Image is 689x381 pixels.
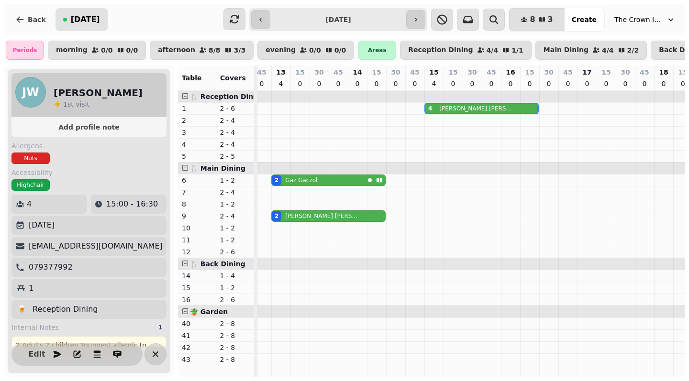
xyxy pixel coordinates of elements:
p: 7 [182,187,212,197]
span: 🍴 Reception Dining [190,93,265,100]
p: 2 - 4 [220,187,251,197]
button: 83 [509,8,564,31]
p: 8 [182,199,212,209]
p: 41 [182,331,212,340]
p: 30 [621,67,630,77]
p: 1 - 4 [220,271,251,281]
p: 0 [373,79,380,88]
p: [DATE] [29,219,55,231]
p: 15 [678,67,688,77]
span: Internal Notes [11,323,59,332]
p: 0 [354,79,361,88]
p: 45 [410,67,419,77]
p: [PERSON_NAME] [PERSON_NAME] [285,212,359,220]
span: 1 [63,100,67,108]
p: 10 [182,223,212,233]
button: [DATE] [56,8,108,31]
p: 43 [182,355,212,364]
p: 2 - 6 [220,104,251,113]
p: evening [266,46,296,54]
p: 2 [182,116,212,125]
p: 45 [333,67,343,77]
p: 1 - 2 [220,199,251,209]
div: 2 Adults 2 children Youngest allergic to Nuts [11,336,167,364]
div: 1 [154,323,167,332]
p: 0 / 0 [309,47,321,54]
p: 1 / 1 [511,47,523,54]
p: 0 [315,79,323,88]
p: 17 [582,67,591,77]
h2: [PERSON_NAME] [54,86,143,99]
p: 4 / 4 [602,47,614,54]
p: 2 - 5 [220,152,251,161]
p: 2 - 4 [220,211,251,221]
p: 15 [372,67,381,77]
p: 9 [182,211,212,221]
p: Nuts [24,154,37,162]
p: 2 - 4 [220,140,251,149]
p: 2 - 8 [220,331,251,340]
p: visit [63,99,89,109]
p: 11 [182,235,212,245]
p: 2 - 4 [220,116,251,125]
span: Table [182,74,202,82]
span: 🍴 Back Dining [190,260,245,268]
p: 16 [182,295,212,305]
p: 4 [277,79,285,88]
button: Back [8,8,54,31]
span: Edit [31,350,43,358]
p: Reception Dining [33,304,98,315]
p: 15 [448,67,457,77]
p: 4 [182,140,212,149]
p: 🍺 [17,304,27,315]
span: 3 [548,16,553,23]
p: 0 [564,79,572,88]
button: Edit [27,345,46,364]
p: 0 [660,79,667,88]
p: 0 [296,79,304,88]
p: 2 - 6 [220,295,251,305]
div: 2 [275,176,278,184]
p: 0 [545,79,553,88]
p: [EMAIL_ADDRESS][DOMAIN_NAME] [29,240,163,252]
div: 4 [428,105,432,112]
button: morning0/00/0 [48,41,146,60]
span: Back [28,16,46,23]
p: 15 [295,67,304,77]
p: 45 [640,67,649,77]
span: Create [572,16,597,23]
button: The Crown Inn [609,11,681,28]
p: 30 [314,67,323,77]
button: Reception Dining4/41/1 [400,41,531,60]
p: 0 [411,79,419,88]
p: 2 - 8 [220,355,251,364]
p: 42 [182,343,212,352]
p: 15:00 - 16:30 [106,198,158,210]
p: 0 [641,79,648,88]
p: Reception Dining [408,46,473,54]
p: 45 [487,67,496,77]
button: afternoon8/83/3 [150,41,254,60]
div: Areas [358,41,396,60]
p: 3 [182,128,212,137]
p: 0 [258,79,266,88]
p: 1 - 2 [220,175,251,185]
p: 079377992 [29,261,73,273]
p: 0 [488,79,495,88]
p: 4 [27,198,32,210]
p: 14 [182,271,212,281]
p: Gaz Gaczol [285,176,317,184]
p: 1 [182,104,212,113]
p: 5 [182,152,212,161]
div: 2 [275,212,278,220]
p: 1 - 2 [220,283,251,293]
button: Main Dining4/42/2 [535,41,647,60]
p: 1 - 2 [220,223,251,233]
p: 30 [391,67,400,77]
p: 0 [334,79,342,88]
p: morning [56,46,88,54]
p: 45 [563,67,572,77]
p: 6 [182,175,212,185]
p: 0 [622,79,629,88]
span: 🍴 Main Dining [190,164,245,172]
